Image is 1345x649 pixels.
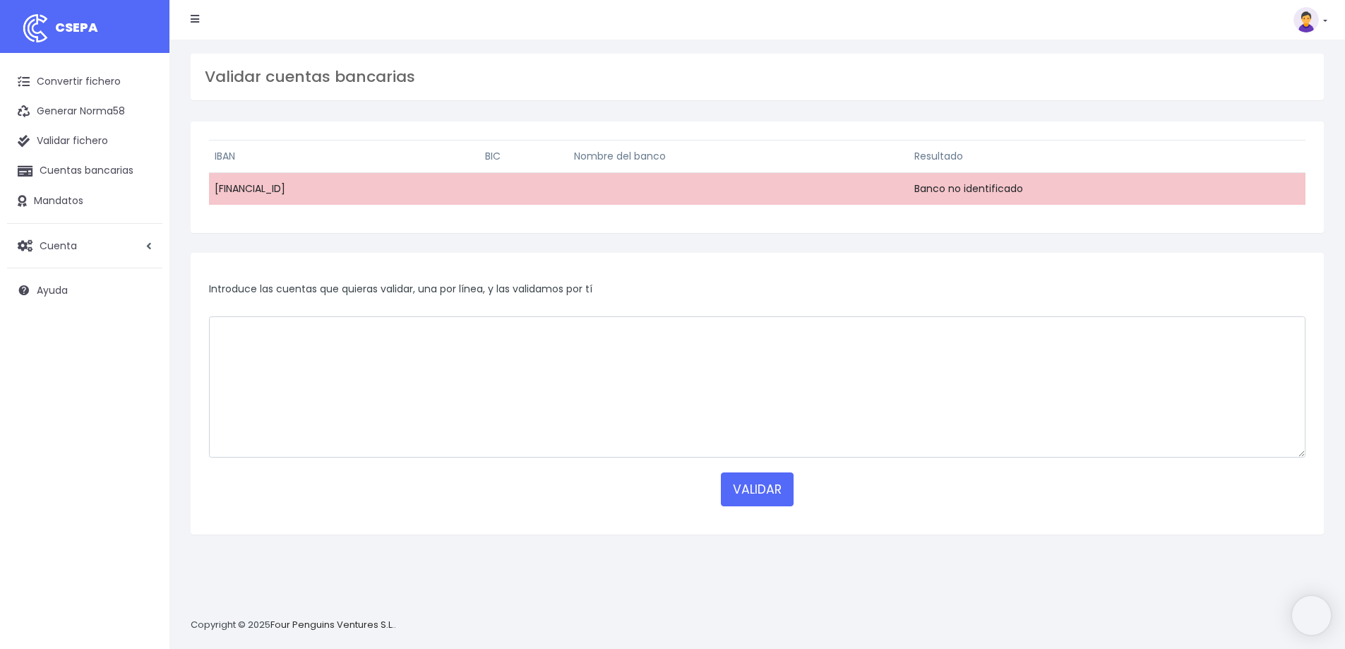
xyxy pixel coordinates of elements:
img: profile [1293,7,1319,32]
button: VALIDAR [721,472,794,506]
a: Mandatos [7,186,162,216]
span: Cuenta [40,238,77,252]
span: CSEPA [55,18,98,36]
th: Nombre del banco [568,141,909,173]
img: logo [18,11,53,46]
h3: Validar cuentas bancarias [205,68,1310,86]
th: IBAN [209,141,479,173]
a: Cuentas bancarias [7,156,162,186]
a: Convertir fichero [7,67,162,97]
p: Copyright © 2025 . [191,618,396,633]
a: Validar fichero [7,126,162,156]
a: Ayuda [7,275,162,305]
th: Resultado [909,141,1305,173]
span: Introduce las cuentas que quieras validar, una por línea, y las validamos por tí [209,282,592,296]
a: Generar Norma58 [7,97,162,126]
a: Cuenta [7,231,162,261]
span: Ayuda [37,283,68,297]
th: BIC [479,141,568,173]
td: Banco no identificado [909,173,1305,206]
a: Four Penguins Ventures S.L. [270,618,394,631]
td: [FINANCIAL_ID] [209,173,479,206]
